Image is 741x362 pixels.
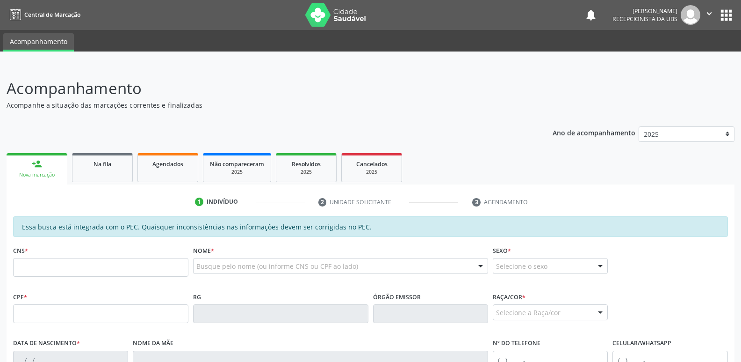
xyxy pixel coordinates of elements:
img: img [681,5,700,25]
label: Data de nascimento [13,336,80,351]
div: Essa busca está integrada com o PEC. Quaisquer inconsistências nas informações devem ser corrigid... [13,216,728,237]
a: Acompanhamento [3,33,74,52]
span: Recepcionista da UBS [612,15,677,23]
p: Acompanhamento [7,77,516,100]
label: Nome [193,244,214,258]
label: Nome da mãe [133,336,173,351]
span: Central de Marcação [24,11,80,19]
div: 2025 [348,169,395,176]
label: Celular/WhatsApp [612,336,671,351]
div: 1 [195,198,203,206]
div: 2025 [283,169,330,176]
span: Agendados [152,160,183,168]
span: Resolvidos [292,160,321,168]
div: person_add [32,159,42,169]
p: Acompanhe a situação das marcações correntes e finalizadas [7,100,516,110]
span: Na fila [94,160,111,168]
label: Órgão emissor [373,290,421,304]
span: Selecione a Raça/cor [496,308,561,318]
p: Ano de acompanhamento [553,126,635,138]
button: apps [718,7,734,23]
div: Nova marcação [13,171,61,178]
label: Nº do Telefone [493,336,540,351]
label: CNS [13,244,28,258]
span: Cancelados [356,160,388,168]
span: Não compareceram [210,160,264,168]
div: 2025 [210,169,264,176]
div: [PERSON_NAME] [612,7,677,15]
span: Selecione o sexo [496,261,547,271]
label: CPF [13,290,27,304]
i:  [704,8,714,19]
div: Indivíduo [207,198,238,206]
label: Sexo [493,244,511,258]
a: Central de Marcação [7,7,80,22]
span: Busque pelo nome (ou informe CNS ou CPF ao lado) [196,261,358,271]
label: Raça/cor [493,290,525,304]
button:  [700,5,718,25]
button: notifications [584,8,597,22]
label: RG [193,290,201,304]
